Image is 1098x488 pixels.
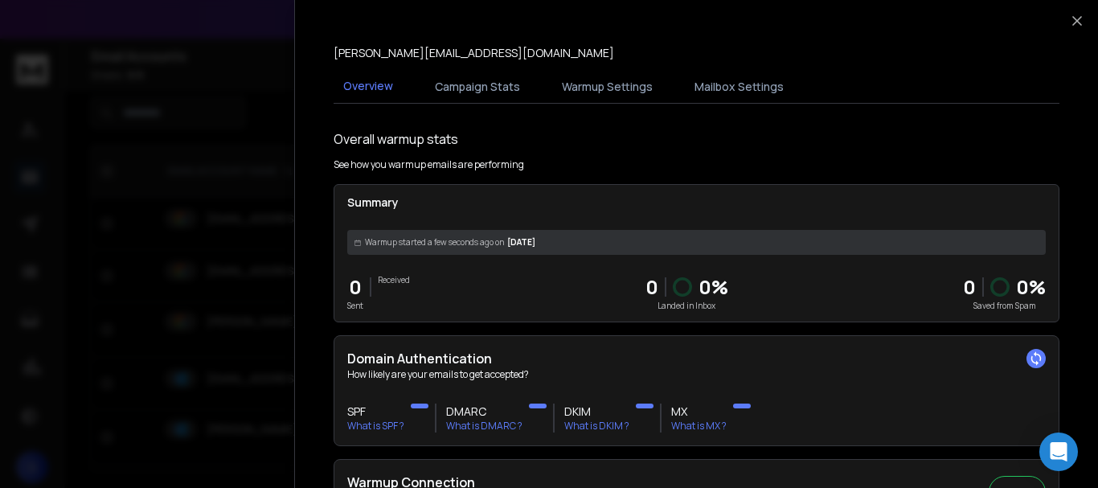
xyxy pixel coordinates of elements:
p: What is DKIM ? [564,420,629,433]
h3: SPF [347,404,404,420]
div: [DATE] [347,230,1046,255]
p: What is DMARC ? [446,420,522,433]
p: 0 % [699,274,728,300]
button: Overview [334,68,403,105]
p: How likely are your emails to get accepted? [347,368,1046,381]
div: Open Intercom Messenger [1039,433,1078,471]
h2: Domain Authentication [347,349,1046,368]
p: Summary [347,195,1046,211]
button: Mailbox Settings [685,69,793,105]
span: Warmup started a few seconds ago on [365,236,504,248]
button: Warmup Settings [552,69,662,105]
button: Campaign Stats [425,69,530,105]
h3: DMARC [446,404,522,420]
p: What is MX ? [671,420,727,433]
p: 0 [645,274,658,300]
h3: MX [671,404,727,420]
p: See how you warmup emails are performing [334,158,524,171]
p: What is SPF ? [347,420,404,433]
p: [PERSON_NAME][EMAIL_ADDRESS][DOMAIN_NAME] [334,45,614,61]
p: Sent [347,300,363,312]
h3: DKIM [564,404,629,420]
p: 0 % [1016,274,1046,300]
p: Saved from Spam [963,300,1046,312]
p: 0 [347,274,363,300]
p: Landed in Inbox [645,300,728,312]
h1: Overall warmup stats [334,129,458,149]
strong: 0 [963,273,976,300]
p: Received [378,274,410,286]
